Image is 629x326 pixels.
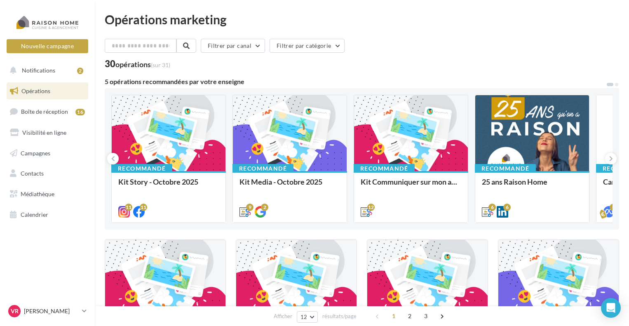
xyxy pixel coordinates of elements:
div: 11 [125,204,132,211]
div: Recommandé [232,164,293,173]
div: 5 opérations recommandées par votre enseigne [105,78,606,85]
div: Recommandé [111,164,172,173]
span: 1 [387,310,400,323]
a: VR [PERSON_NAME] [7,303,88,319]
button: Filtrer par catégorie [270,39,345,53]
span: Contacts [21,170,44,177]
span: 3 [419,310,432,323]
a: Boîte de réception16 [5,103,90,120]
button: Notifications 2 [5,62,87,79]
span: Boîte de réception [21,108,68,115]
div: Recommandé [475,164,536,173]
div: Recommandé [354,164,415,173]
span: résultats/page [322,312,357,320]
span: 12 [300,314,307,320]
span: (sur 31) [151,61,170,68]
div: 30 [105,59,170,68]
div: 2 [261,204,268,211]
span: VR [11,307,19,315]
div: 2 [77,68,83,74]
div: Kit Communiquer sur mon activité [361,178,461,194]
div: 3 [610,204,617,211]
div: Kit Story - Octobre 2025 [118,178,219,194]
div: Kit Media - Octobre 2025 [239,178,340,194]
span: Calendrier [21,211,48,218]
div: Open Intercom Messenger [601,298,621,318]
a: Visibilité en ligne [5,124,90,141]
div: 6 [503,204,511,211]
a: Contacts [5,165,90,182]
span: Afficher [274,312,292,320]
div: Opérations marketing [105,13,619,26]
a: Opérations [5,82,90,100]
a: Calendrier [5,206,90,223]
button: 12 [297,311,318,323]
div: 12 [367,204,375,211]
span: Visibilité en ligne [22,129,66,136]
span: Médiathèque [21,190,54,197]
span: 2 [403,310,416,323]
span: Campagnes [21,149,50,156]
div: 9 [246,204,253,211]
p: [PERSON_NAME] [24,307,79,315]
a: Campagnes [5,145,90,162]
span: Opérations [21,87,50,94]
div: 25 ans Raison Home [482,178,582,194]
span: Notifications [22,67,55,74]
div: opérations [115,61,170,68]
button: Nouvelle campagne [7,39,88,53]
button: Filtrer par canal [201,39,265,53]
div: 6 [488,204,496,211]
a: Médiathèque [5,185,90,203]
div: 16 [75,109,85,115]
div: 11 [140,204,147,211]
